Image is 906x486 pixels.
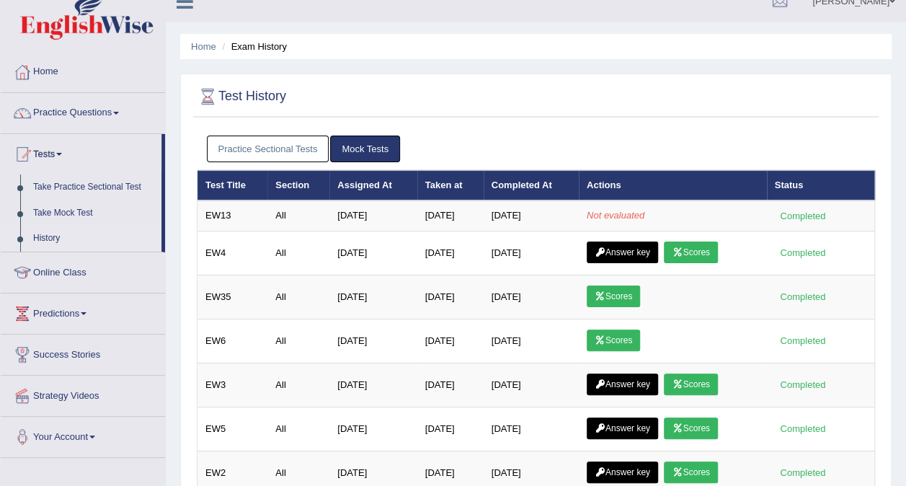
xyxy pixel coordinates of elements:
a: Answer key [587,417,658,439]
a: Practice Questions [1,93,165,129]
td: [DATE] [484,231,579,275]
a: Scores [587,330,640,351]
td: [DATE] [484,319,579,363]
th: Test Title [197,170,268,200]
th: Taken at [417,170,484,200]
td: [DATE] [329,200,417,231]
td: [DATE] [329,363,417,407]
th: Completed At [484,170,579,200]
td: [DATE] [417,319,484,363]
a: Your Account [1,417,165,453]
td: EW35 [197,275,268,319]
td: All [267,275,329,319]
td: All [267,363,329,407]
a: Scores [664,242,717,263]
a: Online Class [1,252,165,288]
td: [DATE] [417,275,484,319]
th: Actions [579,170,767,200]
div: Completed [775,208,831,224]
a: Take Practice Sectional Test [27,174,161,200]
a: Answer key [587,461,658,483]
a: Predictions [1,293,165,330]
h2: Test History [197,86,286,107]
td: EW13 [197,200,268,231]
td: EW3 [197,363,268,407]
th: Assigned At [329,170,417,200]
td: EW4 [197,231,268,275]
a: Scores [587,286,640,307]
td: All [267,231,329,275]
a: Practice Sectional Tests [207,136,329,162]
a: Scores [664,417,717,439]
td: [DATE] [329,275,417,319]
td: All [267,319,329,363]
a: Take Mock Test [27,200,161,226]
td: [DATE] [484,407,579,451]
td: [DATE] [484,363,579,407]
a: Scores [664,461,717,483]
td: [DATE] [417,231,484,275]
td: All [267,407,329,451]
a: Success Stories [1,335,165,371]
a: Mock Tests [330,136,400,162]
td: [DATE] [417,363,484,407]
td: [DATE] [329,407,417,451]
li: Exam History [218,40,287,53]
td: [DATE] [484,275,579,319]
td: EW5 [197,407,268,451]
th: Status [767,170,875,200]
a: Home [1,52,165,88]
td: [DATE] [417,407,484,451]
a: Scores [664,374,717,395]
td: [DATE] [484,200,579,231]
a: Answer key [587,374,658,395]
td: EW6 [197,319,268,363]
div: Completed [775,289,831,304]
a: Tests [1,134,161,170]
a: Home [191,41,216,52]
td: [DATE] [417,200,484,231]
td: [DATE] [329,231,417,275]
a: History [27,226,161,252]
div: Completed [775,377,831,392]
div: Completed [775,333,831,348]
td: [DATE] [329,319,417,363]
a: Answer key [587,242,658,263]
a: Strategy Videos [1,376,165,412]
td: All [267,200,329,231]
em: Not evaluated [587,210,644,221]
div: Completed [775,421,831,436]
div: Completed [775,245,831,260]
div: Completed [775,465,831,480]
th: Section [267,170,329,200]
